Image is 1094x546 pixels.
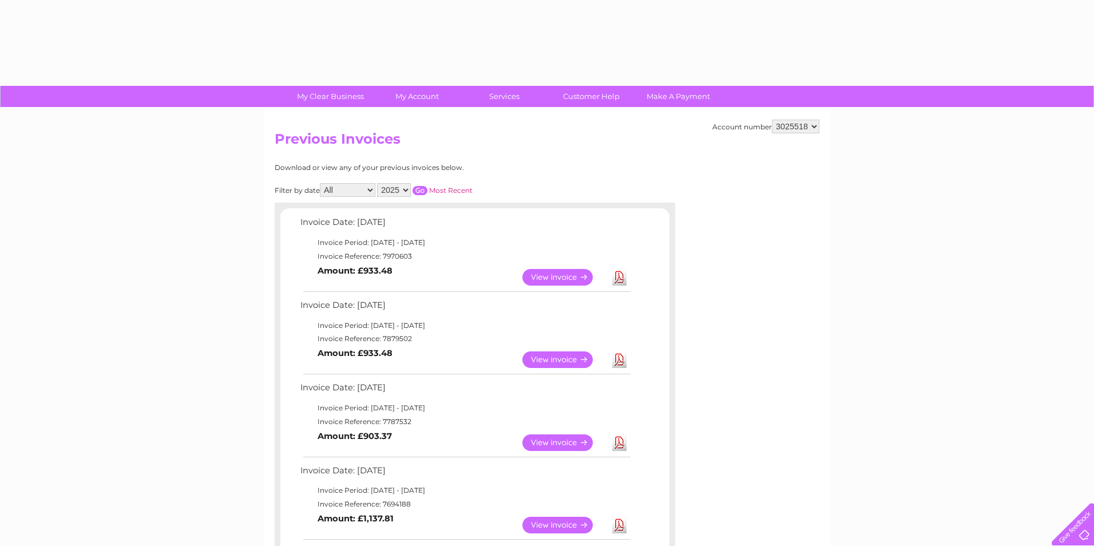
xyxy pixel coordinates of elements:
a: Services [457,86,552,107]
td: Invoice Period: [DATE] - [DATE] [298,319,632,333]
td: Invoice Period: [DATE] - [DATE] [298,401,632,415]
h2: Previous Invoices [275,131,819,153]
a: View [522,351,607,368]
b: Amount: £1,137.81 [318,513,394,524]
td: Invoice Date: [DATE] [298,298,632,319]
a: Make A Payment [631,86,726,107]
div: Filter by date [275,183,575,197]
b: Amount: £933.48 [318,348,393,358]
td: Invoice Date: [DATE] [298,380,632,401]
td: Invoice Date: [DATE] [298,215,632,236]
a: Download [612,269,627,286]
a: My Account [370,86,465,107]
b: Amount: £933.48 [318,266,393,276]
td: Invoice Reference: 7694188 [298,497,632,511]
a: View [522,434,607,451]
a: View [522,517,607,533]
div: Download or view any of your previous invoices below. [275,164,575,172]
a: Customer Help [544,86,639,107]
td: Invoice Reference: 7787532 [298,415,632,429]
a: Download [612,517,627,533]
a: View [522,269,607,286]
b: Amount: £903.37 [318,431,392,441]
td: Invoice Reference: 7970603 [298,250,632,263]
a: Download [612,351,627,368]
a: Download [612,434,627,451]
td: Invoice Reference: 7879502 [298,332,632,346]
a: Most Recent [429,186,473,195]
div: Account number [712,120,819,133]
td: Invoice Period: [DATE] - [DATE] [298,484,632,497]
td: Invoice Date: [DATE] [298,463,632,484]
a: My Clear Business [283,86,378,107]
td: Invoice Period: [DATE] - [DATE] [298,236,632,250]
